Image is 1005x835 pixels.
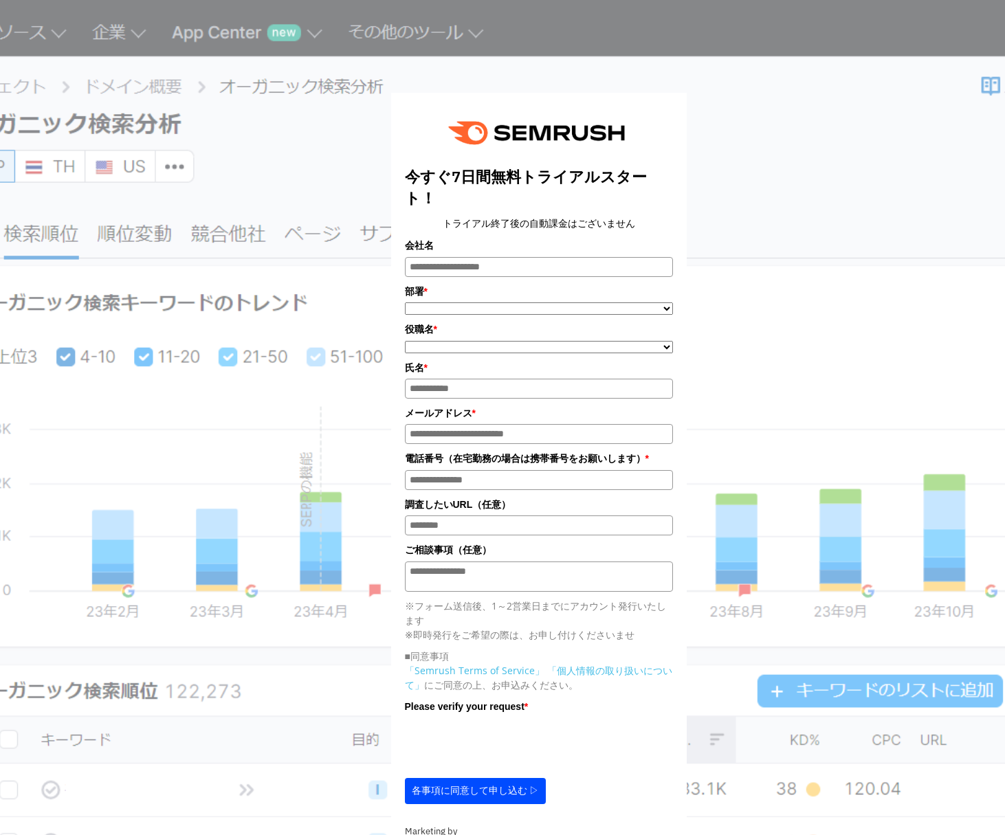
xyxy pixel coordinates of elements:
[405,451,673,466] label: 電話番号（在宅勤務の場合は携帯番号をお願いします）
[405,405,673,421] label: メールアドレス
[405,599,673,642] p: ※フォーム送信後、1～2営業日までにアカウント発行いたします ※即時発行をご希望の際は、お申し付けくださいませ
[439,107,639,159] img: e6a379fe-ca9f-484e-8561-e79cf3a04b3f.png
[405,664,544,677] a: 「Semrush Terms of Service」
[405,216,673,231] center: トライアル終了後の自動課金はございません
[405,699,673,714] label: Please verify your request
[405,664,672,691] a: 「個人情報の取り扱いについて」
[405,778,546,804] button: 各事項に同意して申し込む ▷
[405,238,673,253] label: 会社名
[405,717,614,771] iframe: reCAPTCHA
[405,542,673,557] label: ご相談事項（任意）
[405,284,673,299] label: 部署
[405,322,673,337] label: 役職名
[405,497,673,512] label: 調査したいURL（任意）
[405,360,673,375] label: 氏名
[405,663,673,692] p: にご同意の上、お申込みください。
[405,649,673,663] p: ■同意事項
[405,166,673,209] title: 今すぐ7日間無料トライアルスタート！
